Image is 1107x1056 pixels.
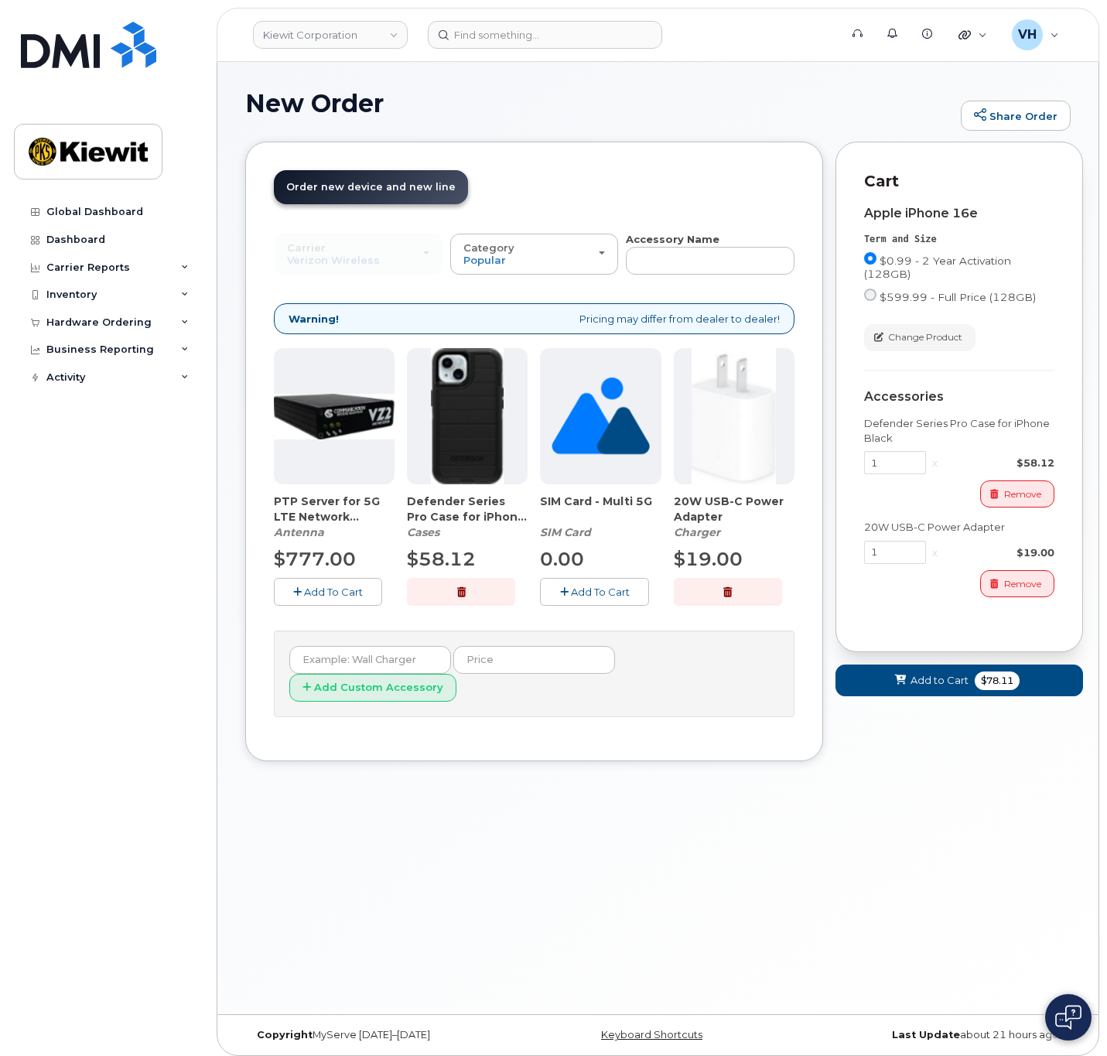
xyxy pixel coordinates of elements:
button: Add to Cart $78.11 [835,665,1083,696]
input: $599.99 - Full Price (128GB) [864,289,876,301]
em: Antenna [274,525,324,539]
p: Cart [864,170,1054,193]
div: MyServe [DATE]–[DATE] [245,1029,521,1041]
div: x [926,545,944,560]
button: Add Custom Accessory [289,674,456,702]
img: apple20w.jpg [692,348,776,484]
span: $777.00 [274,548,356,570]
button: Remove [980,480,1054,507]
img: Casa_Sysem.png [274,394,395,440]
div: PTP Server for 5G LTE Network Extender 4/4G LTE Network Extender 3 [274,494,395,540]
em: SIM Card [540,525,591,539]
span: $19.00 [674,548,743,570]
div: x [926,456,944,470]
span: SIM Card - Multi 5G [540,494,661,525]
span: Remove [1004,487,1041,501]
a: Share Order [961,101,1071,132]
span: Category [463,241,514,254]
span: Add to Cart [911,673,969,688]
input: Price [453,646,615,674]
h1: New Order [245,90,953,117]
em: Charger [674,525,720,539]
div: $58.12 [944,456,1054,470]
button: Add To Cart [540,578,648,605]
div: Pricing may differ from dealer to dealer! [274,303,794,335]
span: PTP Server for 5G LTE Network Extender 4/4G LTE Network Extender 3 [274,494,395,525]
span: $58.12 [407,548,476,570]
strong: Accessory Name [626,233,719,245]
span: 0.00 [540,548,584,570]
div: 20W USB-C Power Adapter [864,520,1054,535]
span: 20W USB-C Power Adapter [674,494,794,525]
span: Add To Cart [304,586,363,598]
div: SIM Card - Multi 5G [540,494,661,540]
strong: Warning! [289,312,339,326]
div: Term and Size [864,233,1054,246]
span: Defender Series Pro Case for iPhone Black [407,494,528,525]
img: Open chat [1055,1005,1081,1030]
span: $599.99 - Full Price (128GB) [880,291,1036,303]
strong: Copyright [257,1029,313,1041]
button: Change Product [864,324,975,351]
div: Defender Series Pro Case for iPhone Black [407,494,528,540]
img: no_image_found-2caef05468ed5679b831cfe6fc140e25e0c280774317ffc20a367ab7fd17291e.png [552,348,650,484]
div: Apple iPhone 16e [864,207,1054,220]
span: Order new device and new line [286,181,456,193]
em: Cases [407,525,439,539]
div: 20W USB-C Power Adapter [674,494,794,540]
button: Add To Cart [274,578,382,605]
div: Accessories [864,390,1054,404]
input: Example: Wall Charger [289,646,451,674]
button: Category Popular [450,234,619,274]
img: defenderiphone14.png [431,348,504,484]
span: Remove [1004,577,1041,591]
div: $19.00 [944,545,1054,560]
span: $0.99 - 2 Year Activation (128GB) [864,255,1011,280]
div: about 21 hours ago [795,1029,1071,1041]
input: $0.99 - 2 Year Activation (128GB) [864,252,876,265]
button: Remove [980,570,1054,597]
span: Popular [463,254,506,266]
div: Defender Series Pro Case for iPhone Black [864,416,1054,445]
strong: Last Update [892,1029,960,1041]
a: Keyboard Shortcuts [601,1029,702,1041]
span: Change Product [888,330,962,344]
span: Add To Cart [571,586,630,598]
span: $78.11 [975,672,1020,690]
